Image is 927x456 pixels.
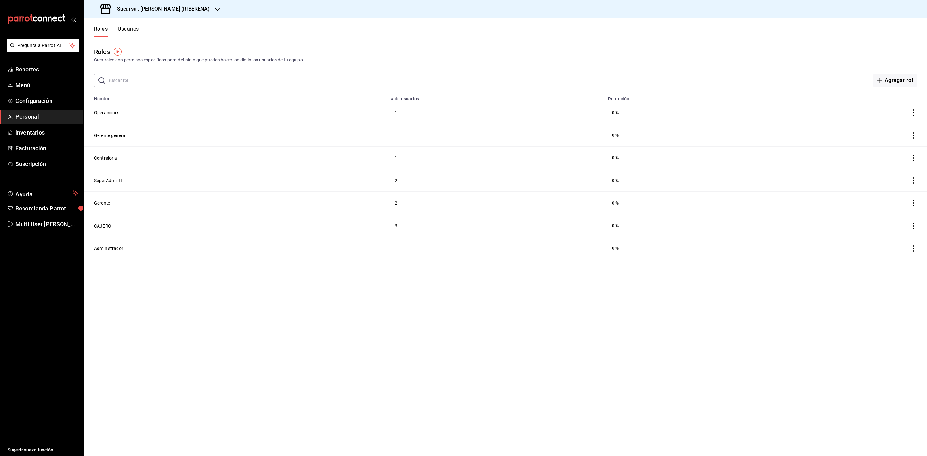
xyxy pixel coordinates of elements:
td: 1 [387,124,604,146]
div: Roles [94,47,110,57]
button: Usuarios [118,26,139,37]
input: Buscar rol [108,74,252,87]
span: Multi User [PERSON_NAME] [15,220,78,228]
span: Pregunta a Parrot AI [17,42,69,49]
td: 1 [387,101,604,124]
a: Pregunta a Parrot AI [5,47,79,53]
td: 2 [387,192,604,214]
button: CAJERO [94,223,111,229]
th: Retención [604,92,780,101]
span: Sugerir nueva función [8,447,78,453]
span: Facturación [15,144,78,153]
td: 1 [387,146,604,169]
td: 1 [387,237,604,259]
span: Configuración [15,97,78,105]
button: actions [910,132,917,139]
span: Personal [15,112,78,121]
button: SuperAdminIT [94,177,123,184]
button: actions [910,177,917,184]
button: actions [910,155,917,161]
button: actions [910,245,917,252]
td: 0 % [604,101,780,124]
span: Reportes [15,65,78,74]
button: Agregar rol [873,74,917,87]
button: Roles [94,26,108,37]
button: Contraloria [94,155,117,161]
div: Crea roles con permisos específicos para definir lo que pueden hacer los distintos usuarios de tu... [94,57,917,63]
td: 0 % [604,237,780,259]
button: Gerente [94,200,110,206]
button: Administrador [94,245,123,252]
button: Operaciones [94,109,120,116]
span: Inventarios [15,128,78,137]
button: open_drawer_menu [71,17,76,22]
td: 0 % [604,192,780,214]
span: Suscripción [15,160,78,168]
td: 0 % [604,214,780,237]
td: 0 % [604,124,780,146]
button: Gerente general [94,132,126,139]
th: Nombre [84,92,387,101]
td: 0 % [604,146,780,169]
button: actions [910,109,917,116]
td: 0 % [604,169,780,191]
h3: Sucursal: [PERSON_NAME] (RIBEREÑA) [112,5,210,13]
button: actions [910,200,917,206]
img: Tooltip marker [114,48,122,56]
span: Recomienda Parrot [15,204,78,213]
th: # de usuarios [387,92,604,101]
td: 3 [387,214,604,237]
td: 2 [387,169,604,191]
span: Ayuda [15,189,70,197]
button: actions [910,223,917,229]
div: navigation tabs [94,26,139,37]
button: Pregunta a Parrot AI [7,39,79,52]
span: Menú [15,81,78,89]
